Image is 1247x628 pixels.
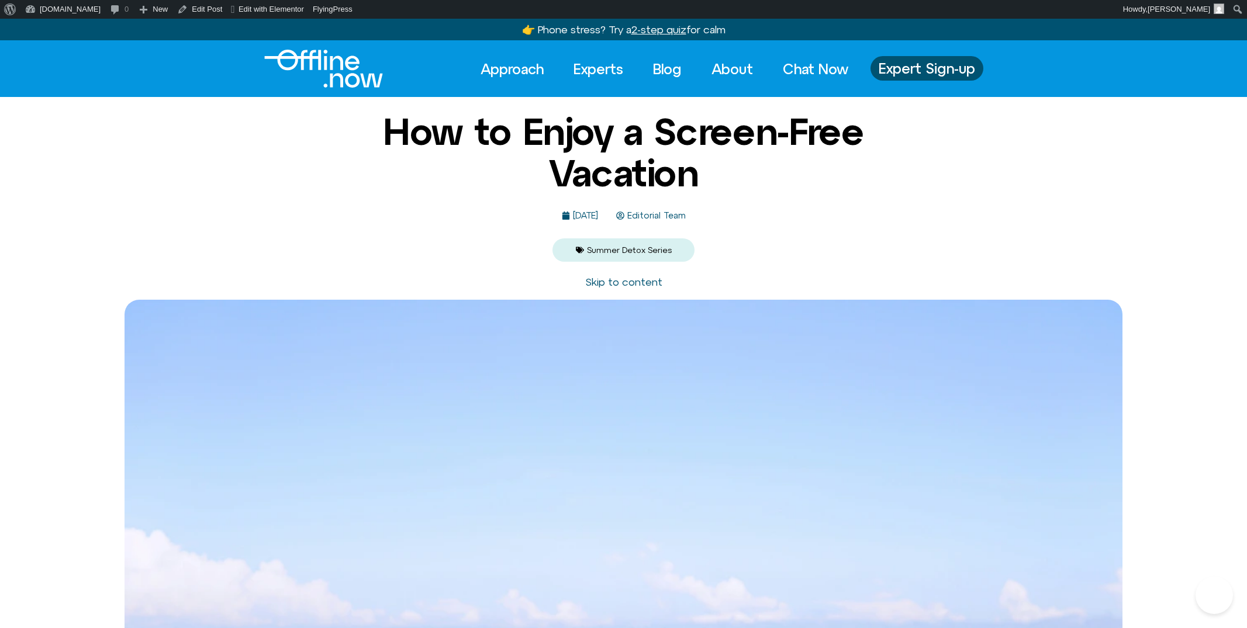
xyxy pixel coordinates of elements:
[264,50,363,88] div: Logo
[585,276,662,288] a: Skip to content
[587,245,672,255] a: Summer Detox Series
[563,56,634,82] a: Experts
[522,23,726,36] a: 👉 Phone stress? Try a2-step quizfor calm
[239,5,304,13] span: Edit with Elementor
[772,56,859,82] a: Chat Now
[631,23,686,36] u: 2-step quiz
[264,50,383,88] img: offline.now
[470,56,859,82] nav: Menu
[616,211,686,221] a: Editorial Team
[1196,577,1233,614] iframe: Botpress
[701,56,764,82] a: About
[470,56,554,82] a: Approach
[871,56,983,81] a: Expert Sign-up
[340,111,907,193] h1: How to Enjoy a Screen-Free Vacation
[573,210,598,220] time: [DATE]
[1148,5,1210,13] span: [PERSON_NAME]
[562,211,598,221] a: [DATE]
[879,61,975,76] span: Expert Sign-up
[643,56,692,82] a: Blog
[624,211,686,221] span: Editorial Team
